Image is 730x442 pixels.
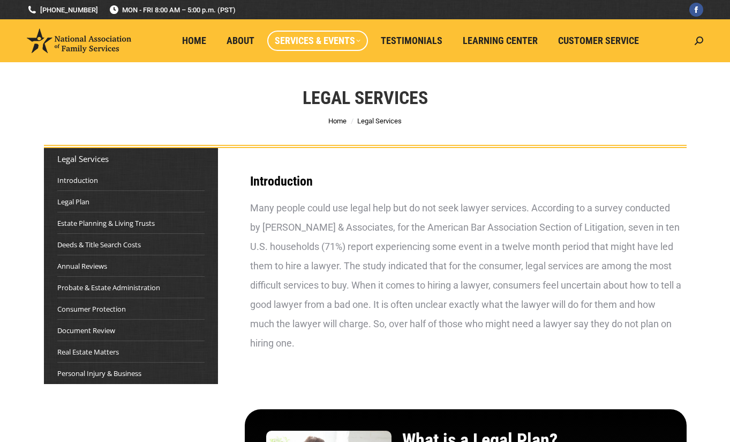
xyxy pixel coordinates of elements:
[303,86,428,109] h1: Legal Services
[219,31,262,51] a: About
[250,175,681,188] h3: Introduction
[328,117,347,125] a: Home
[57,239,141,250] a: Deeds & Title Search Costs
[57,325,115,336] a: Document Review
[57,153,205,164] div: Legal Services
[175,31,214,51] a: Home
[57,175,98,186] a: Introduction
[57,196,89,207] a: Legal Plan
[57,218,155,229] a: Estate Planning & Living Trusts
[27,5,98,15] a: [PHONE_NUMBER]
[558,35,639,47] span: Customer Service
[27,28,131,53] img: National Association of Family Services
[373,31,450,51] a: Testimonials
[227,35,254,47] span: About
[57,304,126,314] a: Consumer Protection
[381,35,442,47] span: Testimonials
[463,35,538,47] span: Learning Center
[109,5,236,15] span: MON - FRI 8:00 AM – 5:00 p.m. (PST)
[357,117,402,125] span: Legal Services
[689,3,703,17] a: Facebook page opens in new window
[275,35,360,47] span: Services & Events
[182,35,206,47] span: Home
[250,198,681,353] div: Many people could use legal help but do not seek lawyer services. According to a survey conducted...
[57,368,141,379] a: Personal Injury & Business
[57,282,160,293] a: Probate & Estate Administration
[57,347,119,357] a: Real Estate Matters
[551,31,646,51] a: Customer Service
[57,261,107,271] a: Annual Reviews
[455,31,545,51] a: Learning Center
